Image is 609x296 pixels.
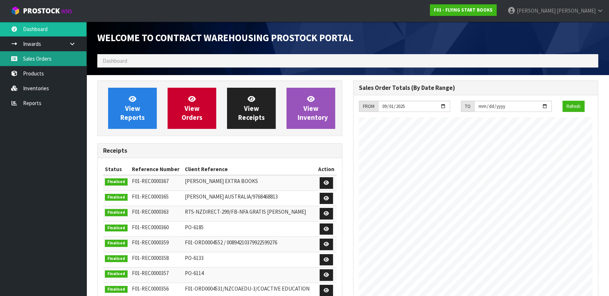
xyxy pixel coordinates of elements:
button: Refresh [563,101,584,112]
span: Finalised [105,194,128,201]
span: F01-REC0000357 [132,270,169,277]
a: ViewReceipts [227,88,276,129]
span: F01-ORD0004552 / 00894210379922599276 [185,239,277,246]
span: PO-6133 [185,254,204,261]
span: ProStock [23,6,60,16]
span: Finalised [105,225,128,232]
span: [PERSON_NAME] EXTRA BOOKS [185,178,258,184]
a: ViewOrders [168,88,216,129]
span: F01-REC0000356 [132,285,169,292]
div: FROM [359,101,378,112]
span: View Inventory [298,95,328,122]
span: Finalised [105,178,128,186]
span: Finalised [105,270,128,278]
th: Client Reference [183,164,316,175]
span: PO-6114 [185,270,204,277]
th: Action [316,164,337,175]
span: View Receipts [238,95,265,122]
th: Status [103,164,130,175]
h3: Receipts [103,147,337,154]
span: Dashboard [103,57,127,64]
img: cube-alt.png [11,6,20,15]
span: Finalised [105,240,128,247]
span: [PERSON_NAME] [517,7,556,14]
span: [PERSON_NAME] [557,7,596,14]
div: TO [461,101,474,112]
span: F01-ORD0004531/NZCOAEDU-3/COACTIVE EDUCATION [185,285,310,292]
span: Finalised [105,255,128,262]
span: Finalised [105,286,128,293]
span: [PERSON_NAME] AUSTRALIA/9768468813 [185,193,278,200]
h3: Sales Order Totals (By Date Range) [359,84,592,91]
span: Welcome to Contract Warehousing ProStock Portal [97,31,354,44]
span: F01-REC0000363 [132,208,169,215]
span: F01-REC0000365 [132,193,169,200]
a: ViewReports [108,88,157,129]
th: Reference Number [130,164,183,175]
a: ViewInventory [286,88,335,129]
strong: F01 - FLYING START BOOKS [434,7,493,13]
span: PO-6185 [185,224,204,231]
span: RTS-NZDIRECT-299/FB-NFA GRATIS [PERSON_NAME] [185,208,306,215]
span: F01-REC0000367 [132,178,169,184]
span: View Reports [120,95,145,122]
small: WMS [61,8,72,15]
span: Finalised [105,209,128,216]
span: F01-REC0000359 [132,239,169,246]
span: F01-REC0000360 [132,224,169,231]
span: View Orders [182,95,203,122]
span: F01-REC0000358 [132,254,169,261]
